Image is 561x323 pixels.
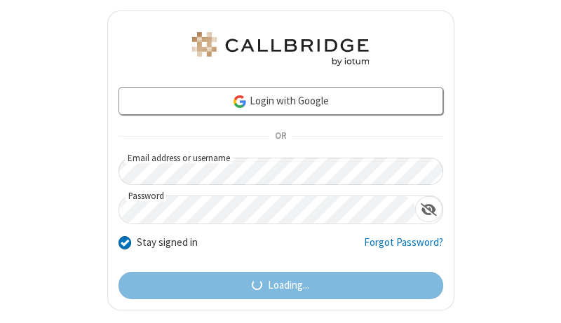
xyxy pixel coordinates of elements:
div: Show password [415,196,442,222]
img: Astra [189,32,372,66]
label: Stay signed in [137,235,198,251]
input: Password [119,196,415,224]
a: Forgot Password? [364,235,443,261]
img: google-icon.png [232,94,248,109]
input: Email address or username [119,158,443,185]
span: Loading... [268,277,309,294]
iframe: Chat [526,287,550,313]
a: Login with Google [119,87,443,115]
button: Loading... [119,272,443,300]
span: OR [269,127,292,146]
